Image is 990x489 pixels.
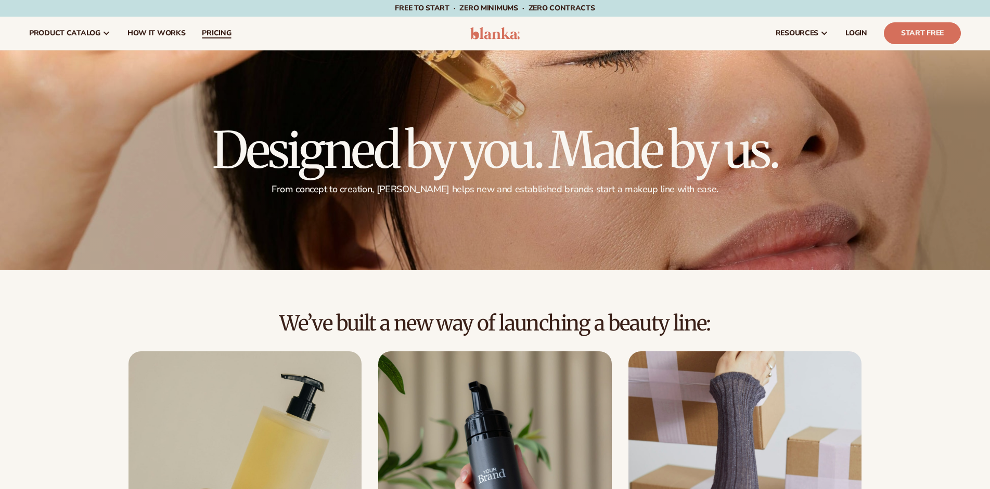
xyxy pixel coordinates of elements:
[837,17,876,50] a: LOGIN
[776,29,818,37] span: resources
[21,17,119,50] a: product catalog
[212,125,778,175] h1: Designed by you. Made by us.
[29,312,961,335] h2: We’ve built a new way of launching a beauty line:
[127,29,186,37] span: How It Works
[470,27,520,39] img: logo
[194,17,239,50] a: pricing
[202,29,231,37] span: pricing
[845,29,867,37] span: LOGIN
[29,29,100,37] span: product catalog
[395,3,595,13] span: Free to start · ZERO minimums · ZERO contracts
[119,17,194,50] a: How It Works
[767,17,837,50] a: resources
[884,22,961,44] a: Start Free
[212,183,778,195] p: From concept to creation, [PERSON_NAME] helps new and established brands start a makeup line with...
